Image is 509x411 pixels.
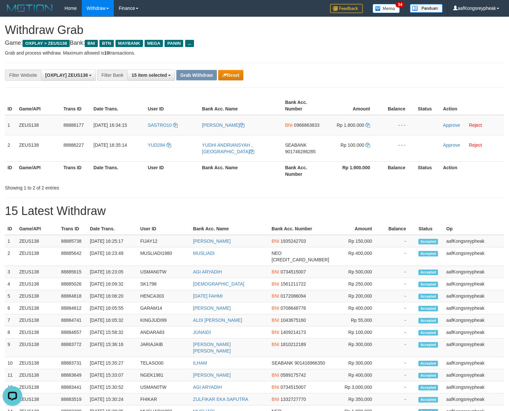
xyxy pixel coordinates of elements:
span: ... [185,40,194,47]
td: ZEUS138 [17,381,59,393]
th: Trans ID [59,223,87,235]
span: BNI [272,281,279,287]
td: KINGJUDI99 [138,314,190,326]
td: Rp 250,000 [332,278,382,290]
a: ILHAM [193,360,207,366]
td: ZEUS138 [17,302,59,314]
a: Reject [469,123,482,128]
td: - [382,326,416,338]
td: Rp 55,000 [332,314,382,326]
a: [DATE] FAHMI [193,293,223,299]
span: MAYBANK [115,40,143,47]
td: [DATE] 16:06:20 [87,290,138,302]
a: Reject [469,142,482,148]
th: ID [5,161,16,180]
a: [PERSON_NAME] [193,372,231,378]
td: 88884657 [59,326,87,338]
td: - [382,381,416,393]
button: Grab Withdraw [176,70,217,80]
td: USMAN0TW [138,381,190,393]
th: Amount [327,96,380,115]
span: BNI [272,318,279,323]
span: Accepted [418,270,438,275]
img: MOTION_logo.png [5,3,55,13]
td: MUSLIADI1980 [138,247,190,266]
span: NEO [272,251,281,256]
td: aafKongsreypheak [444,338,504,357]
td: 10 [5,357,17,369]
td: 11 [5,369,17,381]
th: User ID [138,223,190,235]
span: Accepted [418,294,438,299]
span: [DATE] 16:35:14 [94,142,127,148]
span: Copy 0734515007 to clipboard [281,385,306,390]
th: Bank Acc. Name [200,161,283,180]
span: MEGA [145,40,163,47]
td: aafKongsreypheak [444,369,504,381]
a: [PERSON_NAME] [193,305,231,311]
span: BNI [285,123,292,128]
a: [PERSON_NAME] [202,123,244,128]
th: Trans ID [61,161,91,180]
td: - [382,266,416,278]
td: 2 [5,135,16,161]
th: User ID [145,96,200,115]
td: Rp 500,000 [332,266,382,278]
span: OXPLAY > ZEUS138 [23,40,70,47]
th: Date Trans. [91,96,145,115]
span: Copy 1561211722 to clipboard [281,281,306,287]
span: Copy 1810212189 to clipboard [281,342,306,347]
span: Accepted [418,306,438,311]
td: [DATE] 16:23:05 [87,266,138,278]
td: - [382,235,416,247]
span: 88886227 [63,142,84,148]
span: 15 item selected [132,73,167,78]
th: User ID [145,161,200,180]
span: BNI [272,238,279,244]
th: Amount [332,223,382,235]
button: Open LiveChat chat widget [3,3,22,22]
span: Copy 0708648776 to clipboard [281,305,306,311]
td: Rp 200,000 [332,290,382,302]
button: Reset [218,70,243,80]
td: 1 [5,235,17,247]
span: Accepted [418,385,438,390]
td: aafKongsreypheak [444,247,504,266]
a: [PERSON_NAME] [PERSON_NAME] [193,342,231,353]
td: [DATE] 15:36:16 [87,338,138,357]
h1: 15 Latest Withdraw [5,205,504,218]
span: Copy 0589175742 to clipboard [281,372,306,378]
span: BNI [272,397,279,402]
td: ZEUS138 [17,326,59,338]
span: Copy 901416966350 to clipboard [294,360,325,366]
td: 12 [5,381,17,393]
span: Accepted [418,373,438,378]
td: 8 [5,326,17,338]
td: [DATE] 15:30:24 [87,393,138,405]
th: Game/API [16,96,61,115]
span: BNI [272,269,279,274]
td: - [382,357,416,369]
a: SASTRO10 [148,123,178,128]
th: Game/API [16,161,61,180]
span: [DATE] 16:34:15 [94,123,127,128]
td: [DATE] 16:23:49 [87,247,138,266]
a: ZULFIKAR EKA SAPUTRA [193,397,248,402]
td: [DATE] 15:35:27 [87,357,138,369]
td: ZEUS138 [17,314,59,326]
td: - [382,278,416,290]
strong: 10 [104,50,109,56]
div: Filter Website [5,70,41,81]
a: JUNAIDI [193,330,211,335]
td: aafKongsreypheak [444,266,504,278]
span: Accepted [418,318,438,323]
span: BNI [272,342,279,347]
th: Bank Acc. Name [190,223,269,235]
span: BNI [272,305,279,311]
td: 88883772 [59,338,87,357]
img: Feedback.jpg [330,4,363,13]
img: Button%20Memo.svg [373,4,400,13]
td: HENCA303 [138,290,190,302]
button: [OXPLAY] ZEUS138 [41,70,96,81]
td: TELASO00 [138,357,190,369]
